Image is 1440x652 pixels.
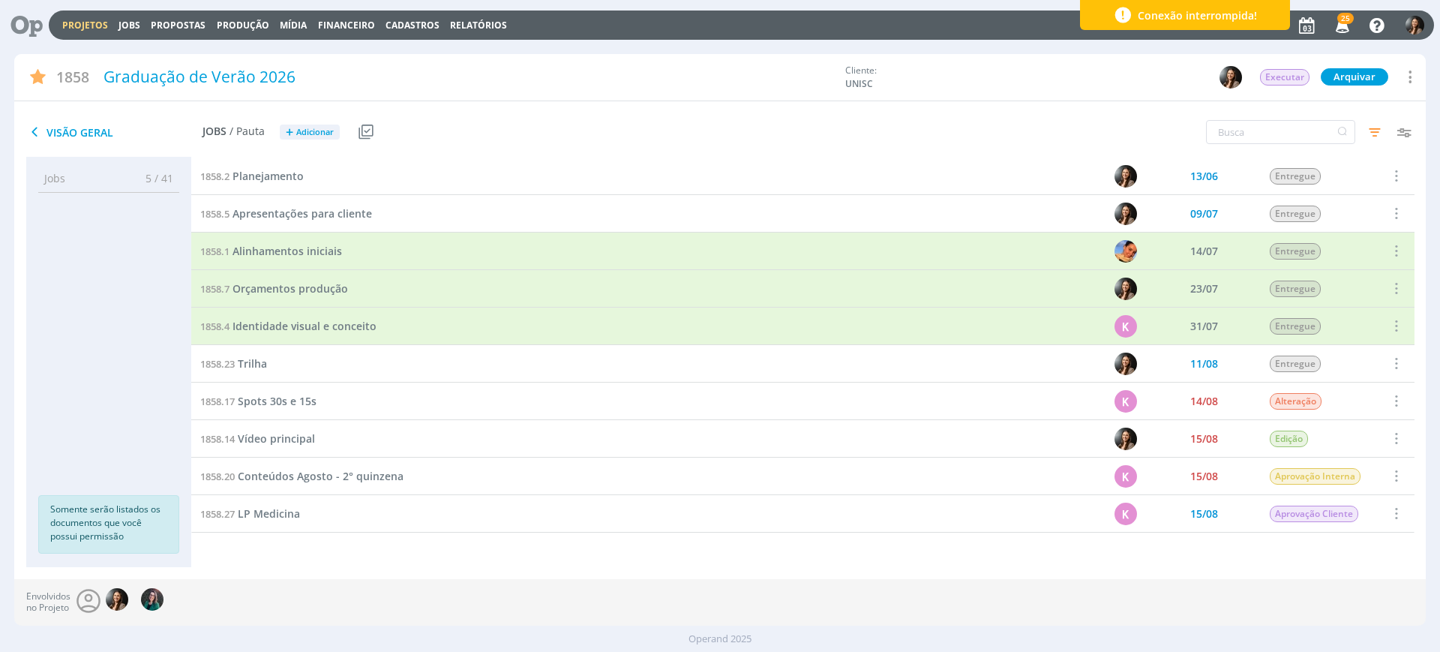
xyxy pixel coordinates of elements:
div: K [1114,390,1137,413]
span: Conexão interrompida! [1138,8,1257,23]
span: Vídeo principal [238,431,315,446]
span: Spots 30s e 15s [238,394,316,408]
div: 15/08 [1190,434,1218,444]
a: Mídia [280,19,307,32]
span: Visão Geral [26,123,202,141]
img: B [106,588,128,611]
a: Relatórios [450,19,507,32]
div: 15/08 [1190,509,1218,519]
span: Jobs [44,170,65,186]
a: Financeiro [318,19,375,32]
span: Entregue [1270,356,1321,372]
div: Graduação de Verão 2026 [98,60,838,95]
span: Cadastros [385,19,439,32]
a: 1858.17Spots 30s e 15s [200,393,316,410]
span: 25 [1337,13,1354,24]
a: Projetos [62,19,108,32]
span: Orçamentos produção [232,281,348,296]
span: 1858.2 [200,170,229,183]
span: Aprovação Cliente [1270,506,1358,522]
span: 1858.27 [200,507,235,521]
span: 5 / 41 [134,170,173,186]
div: 15/08 [1190,471,1218,482]
button: B [1219,65,1243,89]
span: 1858.5 [200,207,229,221]
p: Somente serão listados os documentos que você possui permissão [50,503,167,543]
img: B [1114,353,1137,375]
span: Entregue [1270,206,1321,222]
span: 1858.23 [200,357,235,371]
a: 1858.5Apresentações para cliente [200,206,372,222]
button: Cadastros [381,20,444,32]
div: 11/08 [1190,359,1218,369]
img: B [1114,203,1137,225]
span: Propostas [151,19,205,32]
button: 25 [1326,12,1357,39]
button: Projetos [58,20,112,32]
span: Entregue [1270,281,1321,297]
span: 1858.20 [200,470,235,483]
button: Arquivar [1321,68,1388,86]
a: Produção [217,19,269,32]
button: Relatórios [445,20,511,32]
span: Alinhamentos iniciais [232,244,342,258]
button: Produção [212,20,274,32]
a: 1858.2Planejamento [200,168,304,185]
span: LP Medicina [238,506,300,521]
span: Aprovação Interna [1270,468,1360,485]
img: R [141,588,163,611]
button: Jobs [114,20,145,32]
div: 31/07 [1190,321,1218,332]
div: 23/07 [1190,284,1218,294]
span: Apresentações para cliente [232,206,372,221]
span: Alteração [1270,393,1321,410]
span: Adicionar [296,128,334,137]
div: 14/08 [1190,396,1218,407]
div: Cliente: [845,64,1183,91]
div: 13/06 [1190,171,1218,182]
div: K [1114,315,1137,338]
span: Entregue [1270,243,1321,260]
span: 1858.14 [200,432,235,446]
button: Mídia [275,20,311,32]
span: 1858.4 [200,320,229,333]
span: 1858.17 [200,395,235,408]
span: 1858.7 [200,282,229,296]
span: + [286,125,293,140]
img: L [1114,240,1137,263]
a: Jobs [118,19,140,32]
a: 1858.1Alinhamentos iniciais [200,243,342,260]
button: Financeiro [313,20,379,32]
div: K [1114,503,1137,525]
span: Jobs [202,125,226,138]
div: K [1114,465,1137,488]
img: B [1405,16,1424,35]
span: Executar [1260,69,1309,86]
a: 1858.4Identidade visual e conceito [200,318,376,335]
img: B [1114,165,1137,188]
span: Entregue [1270,168,1321,185]
span: 1858.1 [200,245,229,258]
a: 1858.27LP Medicina [200,506,300,522]
span: Identidade visual e conceito [232,319,376,333]
span: Planejamento [232,169,304,183]
button: B [1405,12,1425,38]
a: 1858.14Vídeo principal [200,431,315,447]
a: 1858.23Trilha [200,356,267,372]
img: B [1219,66,1242,89]
input: Busca [1206,120,1355,144]
img: B [1114,428,1137,450]
span: Entregue [1270,318,1321,335]
button: +Adicionar [280,125,340,140]
div: 09/07 [1190,209,1218,219]
span: Envolvidos no Projeto [26,591,70,613]
button: Executar [1259,68,1310,86]
span: Edição [1270,431,1308,447]
button: Propostas [146,20,210,32]
span: / Pauta [229,125,265,138]
span: Trilha [238,356,267,371]
span: UNISC [845,77,958,91]
a: 1858.20Conteúdos Agosto - 2° quinzena [200,468,403,485]
img: B [1114,278,1137,300]
a: 1858.7Orçamentos produção [200,281,348,297]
